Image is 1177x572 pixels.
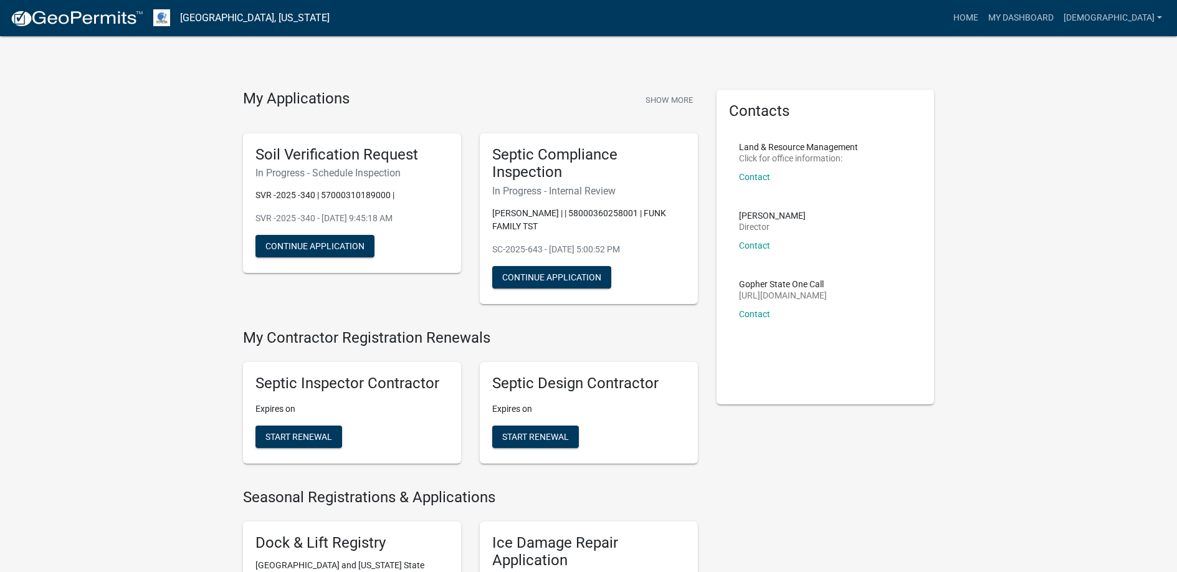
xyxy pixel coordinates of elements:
[255,534,449,552] h5: Dock & Lift Registry
[243,489,698,507] h4: Seasonal Registrations & Applications
[948,6,983,30] a: Home
[492,426,579,448] button: Start Renewal
[255,403,449,416] p: Expires on
[739,280,827,288] p: Gopher State One Call
[255,167,449,179] h6: In Progress - Schedule Inspection
[243,90,350,108] h4: My Applications
[492,374,685,393] h5: Septic Design Contractor
[255,212,449,225] p: SVR -2025 -340 - [DATE] 9:45:18 AM
[255,189,449,202] p: SVR -2025 -340 | 57000310189000 |
[1059,6,1167,30] a: [DEMOGRAPHIC_DATA]
[739,291,827,300] p: [URL][DOMAIN_NAME]
[243,329,698,347] h4: My Contractor Registration Renewals
[492,243,685,256] p: SC-2025-643 - [DATE] 5:00:52 PM
[729,102,922,120] h5: Contacts
[255,426,342,448] button: Start Renewal
[153,9,170,26] img: Otter Tail County, Minnesota
[255,235,374,257] button: Continue Application
[265,431,332,441] span: Start Renewal
[502,431,569,441] span: Start Renewal
[492,146,685,182] h5: Septic Compliance Inspection
[739,222,806,231] p: Director
[492,403,685,416] p: Expires on
[739,211,806,220] p: [PERSON_NAME]
[739,241,770,250] a: Contact
[492,266,611,288] button: Continue Application
[243,329,698,474] wm-registration-list-section: My Contractor Registration Renewals
[641,90,698,110] button: Show More
[492,185,685,197] h6: In Progress - Internal Review
[255,374,449,393] h5: Septic Inspector Contractor
[739,143,858,151] p: Land & Resource Management
[492,207,685,233] p: [PERSON_NAME] | | 58000360258001 | FUNK FAMILY TST
[739,172,770,182] a: Contact
[983,6,1059,30] a: My Dashboard
[492,534,685,570] h5: Ice Damage Repair Application
[255,146,449,164] h5: Soil Verification Request
[739,309,770,319] a: Contact
[739,154,858,163] p: Click for office information:
[180,7,330,29] a: [GEOGRAPHIC_DATA], [US_STATE]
